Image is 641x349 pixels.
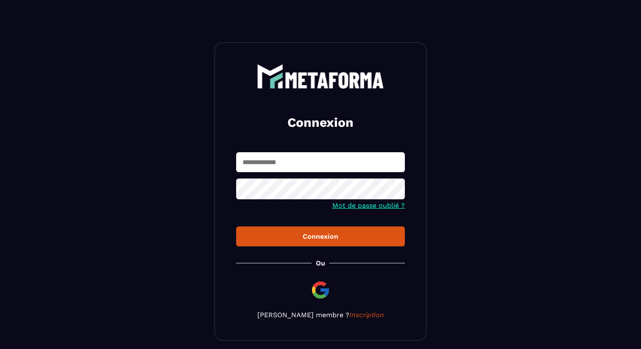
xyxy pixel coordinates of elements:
a: Mot de passe oublié ? [332,201,405,209]
img: logo [257,64,384,89]
p: Ou [316,259,325,267]
p: [PERSON_NAME] membre ? [236,311,405,319]
a: logo [236,64,405,89]
button: Connexion [236,226,405,246]
a: Inscription [349,311,384,319]
h2: Connexion [246,114,395,131]
div: Connexion [243,232,398,240]
img: google [310,280,331,300]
